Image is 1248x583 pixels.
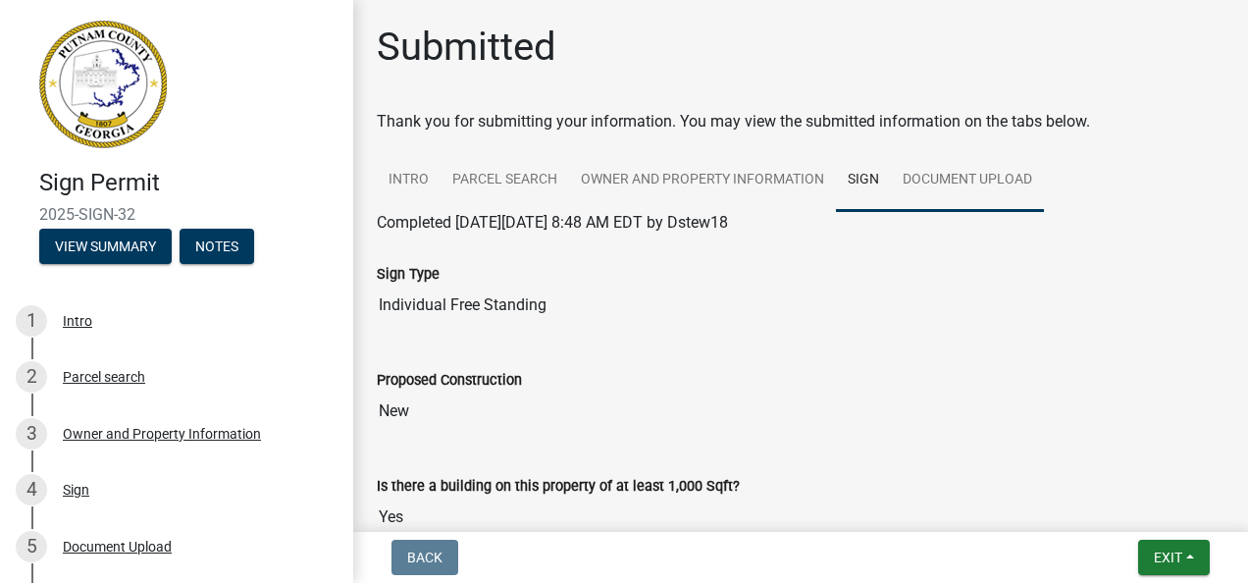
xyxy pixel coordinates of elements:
[407,550,442,565] span: Back
[16,418,47,450] div: 3
[16,361,47,393] div: 2
[63,427,261,441] div: Owner and Property Information
[39,229,172,264] button: View Summary
[63,483,89,497] div: Sign
[377,480,740,494] label: Is there a building on this property of at least 1,000 Sqft?
[63,370,145,384] div: Parcel search
[377,268,440,282] label: Sign Type
[63,314,92,328] div: Intro
[441,149,569,212] a: Parcel search
[1138,540,1210,575] button: Exit
[891,149,1044,212] a: Document Upload
[16,305,47,337] div: 1
[836,149,891,212] a: Sign
[377,149,441,212] a: Intro
[377,24,556,71] h1: Submitted
[377,110,1224,133] div: Thank you for submitting your information. You may view the submitted information on the tabs below.
[391,540,458,575] button: Back
[39,169,338,197] h4: Sign Permit
[377,213,728,232] span: Completed [DATE][DATE] 8:48 AM EDT by Dstew18
[39,21,167,148] img: Putnam County, Georgia
[1154,550,1182,565] span: Exit
[180,239,254,255] wm-modal-confirm: Notes
[39,239,172,255] wm-modal-confirm: Summary
[16,474,47,505] div: 4
[180,229,254,264] button: Notes
[16,531,47,562] div: 5
[63,540,172,554] div: Document Upload
[377,374,522,388] label: Proposed Construction
[39,205,314,224] span: 2025-SIGN-32
[569,149,836,212] a: Owner and Property Information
